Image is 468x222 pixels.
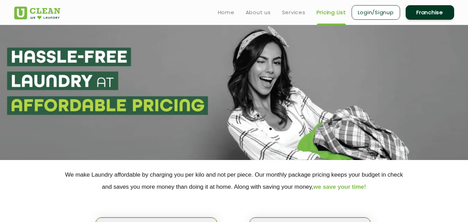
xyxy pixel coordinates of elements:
a: Home [218,8,235,17]
a: Franchise [406,5,454,20]
img: UClean Laundry and Dry Cleaning [14,7,60,19]
a: Services [282,8,306,17]
p: We make Laundry affordable by charging you per kilo and not per piece. Our monthly package pricin... [14,169,454,193]
span: we save your time! [314,184,366,190]
a: Login/Signup [352,5,400,20]
a: Pricing List [317,8,346,17]
a: About us [246,8,271,17]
